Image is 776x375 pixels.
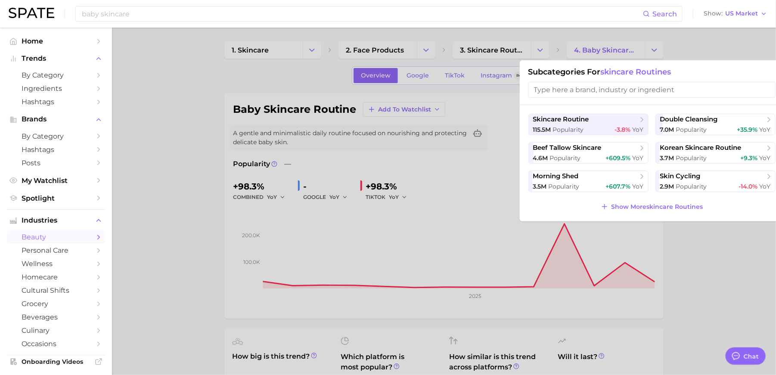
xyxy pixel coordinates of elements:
[528,114,649,135] button: skincare routine115.5m Popularity-3.8% YoY
[606,183,631,190] span: +607.7%
[611,203,703,211] span: Show More skincare routines
[533,126,551,133] span: 115.5m
[7,174,105,187] a: My Watchlist
[760,183,771,190] span: YoY
[22,159,90,167] span: Posts
[22,71,90,79] span: by Category
[533,172,579,180] span: morning shed
[7,143,105,156] a: Hashtags
[22,326,90,335] span: culinary
[655,142,776,164] button: korean skincare routine3.7m Popularity+9.3% YoY
[660,144,742,152] span: korean skincare routine
[528,67,776,77] h1: Subcategories for
[22,217,90,224] span: Industries
[22,84,90,93] span: Ingredients
[22,177,90,185] span: My Watchlist
[725,11,758,16] span: US Market
[9,8,54,18] img: SPATE
[7,214,105,227] button: Industries
[533,183,547,190] span: 3.5m
[660,172,701,180] span: skin cycling
[633,183,644,190] span: YoY
[652,10,677,18] span: Search
[22,273,90,281] span: homecare
[550,154,581,162] span: Popularity
[660,154,674,162] span: 3.7m
[22,55,90,62] span: Trends
[7,324,105,337] a: culinary
[528,82,776,98] input: Type here a brand, industry or ingredient
[22,358,90,366] span: Onboarding Videos
[7,355,105,368] a: Onboarding Videos
[676,154,707,162] span: Popularity
[7,244,105,257] a: personal care
[660,126,674,133] span: 7.0m
[7,82,105,95] a: Ingredients
[760,154,771,162] span: YoY
[7,95,105,108] a: Hashtags
[553,126,584,133] span: Popularity
[533,144,602,152] span: beef tallow skincare
[533,115,589,124] span: skincare routine
[528,142,649,164] button: beef tallow skincare4.6m Popularity+609.5% YoY
[22,286,90,294] span: cultural shifts
[739,183,758,190] span: -14.0%
[22,115,90,123] span: Brands
[704,11,723,16] span: Show
[7,337,105,350] a: occasions
[22,194,90,202] span: Spotlight
[633,126,644,133] span: YoY
[676,126,707,133] span: Popularity
[7,68,105,82] a: by Category
[22,300,90,308] span: grocery
[7,270,105,284] a: homecare
[528,170,649,192] button: morning shed3.5m Popularity+607.7% YoY
[22,313,90,321] span: beverages
[22,98,90,106] span: Hashtags
[7,257,105,270] a: wellness
[549,183,580,190] span: Popularity
[741,154,758,162] span: +9.3%
[760,126,771,133] span: YoY
[22,233,90,241] span: beauty
[7,192,105,205] a: Spotlight
[655,170,776,192] button: skin cycling2.9m Popularity-14.0% YoY
[7,34,105,48] a: Home
[660,183,674,190] span: 2.9m
[7,284,105,297] a: cultural shifts
[655,114,776,135] button: double cleansing7.0m Popularity+35.9% YoY
[22,146,90,154] span: Hashtags
[22,340,90,348] span: occasions
[7,52,105,65] button: Trends
[81,6,643,21] input: Search here for a brand, industry, or ingredient
[7,156,105,170] a: Posts
[601,67,671,77] span: skincare routines
[22,246,90,254] span: personal care
[7,113,105,126] button: Brands
[737,126,758,133] span: +35.9%
[676,183,707,190] span: Popularity
[606,154,631,162] span: +609.5%
[7,297,105,310] a: grocery
[533,154,548,162] span: 4.6m
[7,230,105,244] a: beauty
[22,260,90,268] span: wellness
[615,126,631,133] span: -3.8%
[702,8,770,19] button: ShowUS Market
[7,130,105,143] a: by Category
[22,132,90,140] span: by Category
[660,115,718,124] span: double cleansing
[22,37,90,45] span: Home
[633,154,644,162] span: YoY
[7,310,105,324] a: beverages
[599,201,705,213] button: Show Moreskincare routines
